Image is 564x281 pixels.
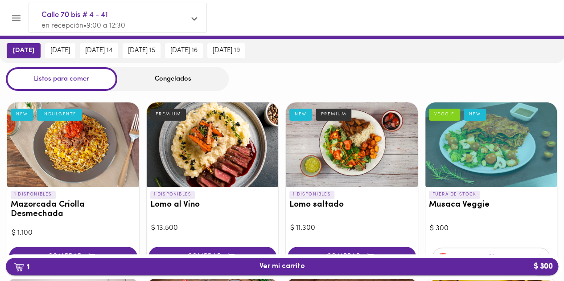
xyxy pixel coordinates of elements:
[128,47,155,55] span: [DATE] 15
[45,43,75,58] button: [DATE]
[5,7,27,29] button: Menu
[11,191,56,199] p: 1 DISPONIBLES
[147,102,279,187] div: Lomo al Vino
[11,200,136,219] h3: Mazorcada Criolla Desmechada
[6,67,117,91] div: Listos para comer
[429,109,460,120] div: VEGGIE
[290,223,413,233] div: $ 11.300
[6,258,558,275] button: 1Ver mi carrito$ 300
[123,43,161,58] button: [DATE] 15
[13,47,34,55] span: [DATE]
[37,109,82,120] div: INDULGENTE
[150,200,275,210] h3: Lomo al Vino
[85,47,113,55] span: [DATE] 14
[150,109,186,120] div: PREMIUM
[150,191,195,199] p: 1 DISPONIBLES
[288,247,416,267] button: COMPRAR
[8,261,35,273] b: 1
[11,109,33,120] div: NEW
[165,43,203,58] button: [DATE] 16
[512,229,555,272] iframe: Messagebird Livechat Widget
[14,263,24,272] img: cart.png
[50,47,70,55] span: [DATE]
[289,191,334,199] p: 1 DISPONIBLES
[151,223,274,233] div: $ 13.500
[316,109,352,120] div: PREMIUM
[425,102,557,187] div: Musaca Veggie
[9,247,137,267] button: COMPRAR
[213,47,240,55] span: [DATE] 19
[259,262,305,271] span: Ver mi carrito
[41,22,125,29] span: en recepción • 9:00 a 12:30
[7,102,139,187] div: Mazorcada Criolla Desmechada
[289,109,312,120] div: NEW
[429,191,480,199] p: FUERA DE STOCK
[289,200,414,210] h3: Lomo saltado
[117,67,229,91] div: Congelados
[430,224,553,234] div: $ 300
[286,102,418,187] div: Lomo saltado
[80,43,118,58] button: [DATE] 14
[429,200,554,210] h3: Musaca Veggie
[170,47,198,55] span: [DATE] 16
[464,109,486,120] div: NEW
[207,43,245,58] button: [DATE] 19
[12,228,135,238] div: $ 1.100
[7,43,41,58] button: [DATE]
[148,247,277,267] button: COMPRAR
[41,9,185,21] span: Calle 70 bis # 4 - 41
